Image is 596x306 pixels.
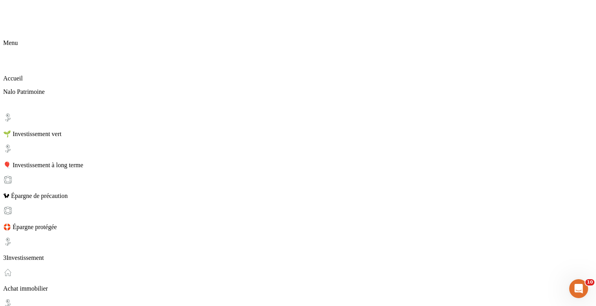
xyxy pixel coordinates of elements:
p: 🎈 Investissement à long terme [3,161,593,169]
p: 🐿 Épargne de précaution [3,192,593,200]
span: 10 [585,279,594,285]
p: 🌱 Investissement vert [3,130,593,138]
p: Achat immobilier [3,285,593,292]
p: 🛟 Épargne protégée [3,223,593,231]
span: Menu [3,39,18,46]
p: Nalo Patrimoine [3,88,593,95]
div: Achat immobilier [3,268,593,292]
div: 🎈 Investissement à long terme [3,144,593,169]
div: 🌱 Investissement vert [3,113,593,138]
p: Accueil [3,75,593,82]
p: 3Investissement [3,254,593,261]
div: Accueil [3,58,593,82]
iframe: Intercom live chat [569,279,588,298]
div: 🐿 Épargne de précaution [3,175,593,200]
div: 3Investissement [3,237,593,261]
div: 🛟 Épargne protégée [3,206,593,231]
